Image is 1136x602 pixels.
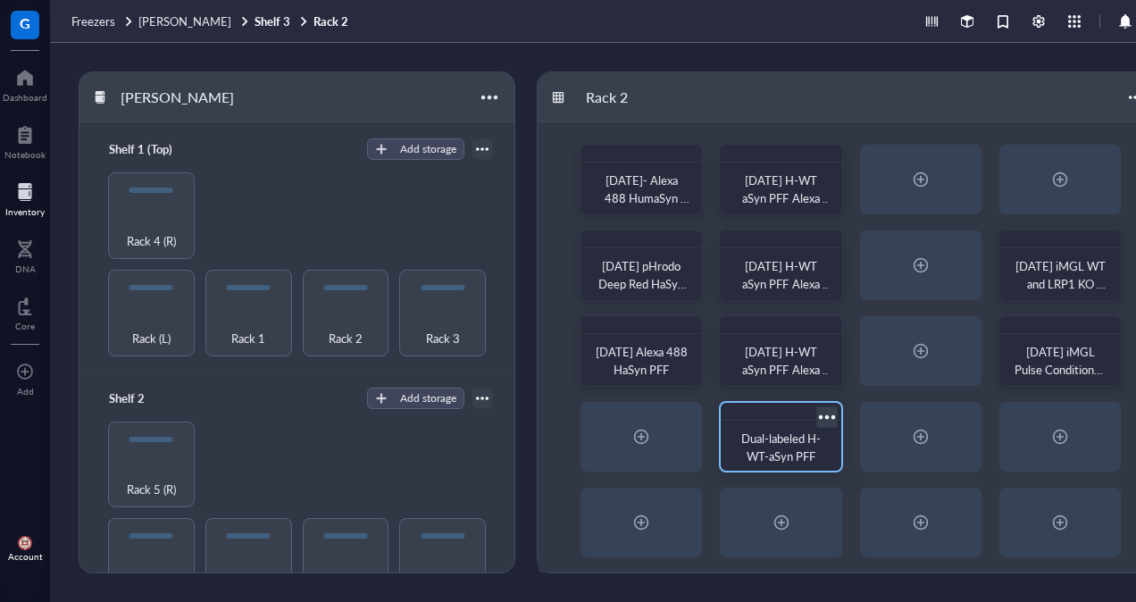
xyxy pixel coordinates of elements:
div: Add storage [400,141,456,157]
div: DNA [15,263,36,274]
span: [DATE]- Alexa 488 HumaSyn PFF [605,171,689,224]
a: Freezers [71,13,135,29]
span: Rack (L) [132,329,171,348]
div: Account [8,551,43,562]
div: Shelf 1 (Top) [101,137,208,162]
a: [PERSON_NAME] [138,13,251,29]
button: Add storage [367,388,464,409]
button: Add storage [367,138,464,160]
span: [DATE] H-WT aSyn PFF Alexa 488-pHrodo Deep Red [742,257,831,328]
span: [DATE] Alexa 488 HaSyn PFF [596,343,690,378]
a: Shelf 3Rack 2 [255,13,352,29]
div: Rack 2 [578,82,685,113]
span: Freezers [71,13,115,29]
img: 5d3a41d7-b5b4-42d2-8097-bb9912150ea2.jpeg [18,536,32,550]
a: Inventory [5,178,45,217]
span: Rack 1 [231,329,265,348]
span: [DATE] H-WT aSyn PFF Alexa 488 [742,171,831,224]
a: DNA [15,235,36,274]
span: [PERSON_NAME] [138,13,231,29]
a: Notebook [4,121,46,160]
a: Core [15,292,35,331]
div: Shelf 2 [101,386,208,411]
span: G [20,12,30,34]
span: [DATE] H-WT aSyn PFF Alexa 488-pHrodo Deep Red [742,343,831,414]
div: Dashboard [3,92,47,103]
span: Rack 2 [329,329,363,348]
div: [PERSON_NAME] [113,82,242,113]
a: Dashboard [3,63,47,103]
span: Dual-labeled H-WT-aSyn PFF [741,430,821,464]
div: Add [17,386,34,397]
div: Notebook [4,149,46,160]
div: Add storage [400,390,456,406]
div: Core [15,321,35,331]
span: [DATE] iMGL WT and LRP1 KO Conditioned Media D39 [1015,257,1108,328]
span: [DATE] iMGL Pulse Conditioned Media [1015,343,1109,396]
span: [DATE] pHrodo Deep Red HaSyn PFF [598,257,687,310]
div: Inventory [5,206,45,217]
span: Rack 5 (R) [127,480,176,499]
span: Rack 4 (R) [127,231,176,251]
span: Rack 3 [426,329,460,348]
